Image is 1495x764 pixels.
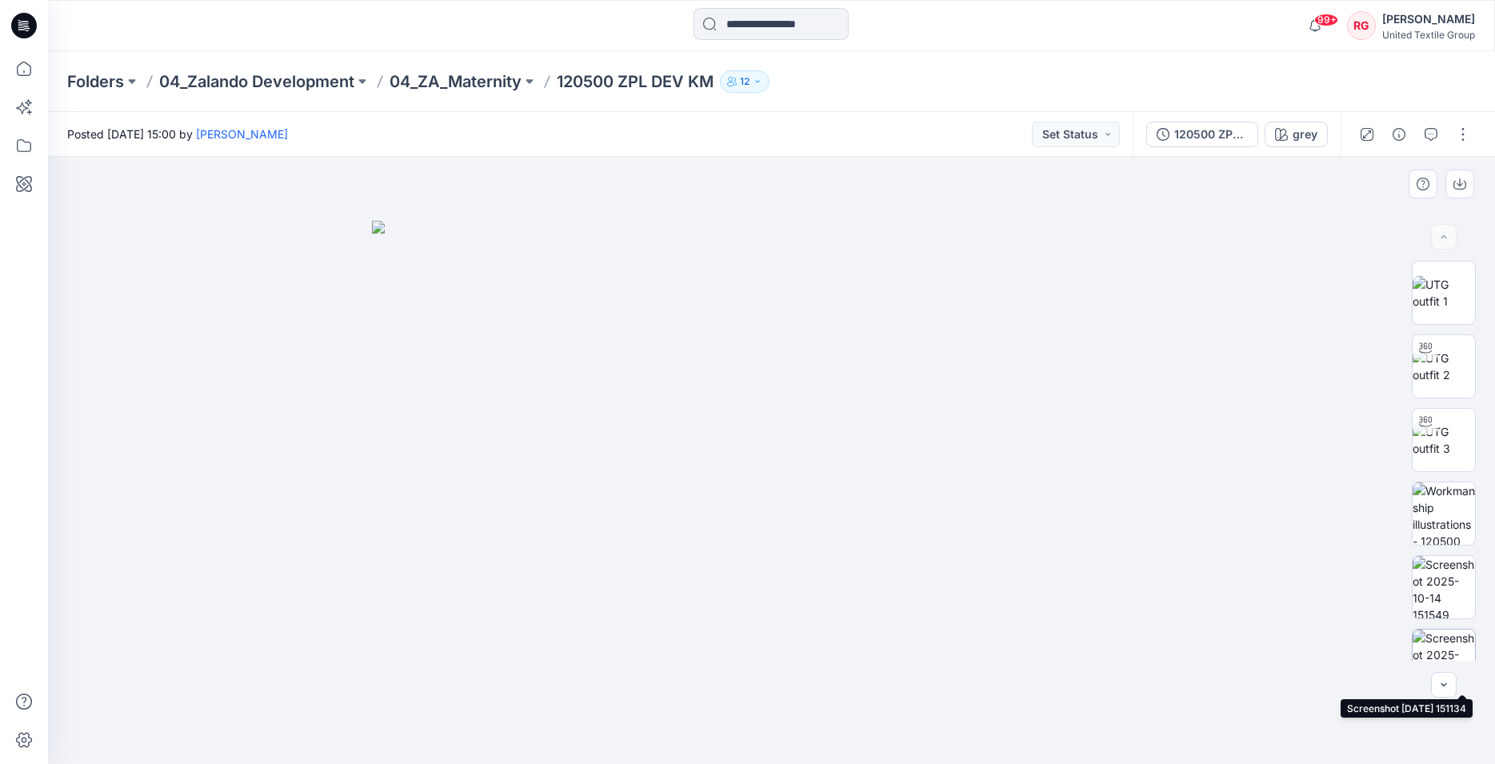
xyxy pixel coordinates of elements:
[1413,630,1475,692] img: Screenshot 2025-10-14 151134
[67,126,288,142] span: Posted [DATE] 15:00 by
[1413,556,1475,618] img: Screenshot 2025-10-14 151549
[390,70,522,93] a: 04_ZA_Maternity
[1174,126,1248,143] div: 120500 ZPL DEV KM
[1386,122,1412,147] button: Details
[1265,122,1328,147] button: grey
[557,70,714,93] p: 120500 ZPL DEV KM
[67,70,124,93] a: Folders
[1413,423,1475,457] img: UTG outfit 3
[1413,482,1475,545] img: Workmanship illustrations - 120500
[1314,14,1338,26] span: 99+
[1146,122,1258,147] button: 120500 ZPL DEV KM
[1347,11,1376,40] div: RG
[1413,350,1475,383] img: UTG outfit 2
[1293,126,1317,143] div: grey
[1382,10,1475,29] div: [PERSON_NAME]
[196,127,288,141] a: [PERSON_NAME]
[1413,276,1475,310] img: UTG outfit 1
[740,73,749,90] p: 12
[720,70,769,93] button: 12
[1382,29,1475,41] div: United Textile Group
[159,70,354,93] a: 04_Zalando Development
